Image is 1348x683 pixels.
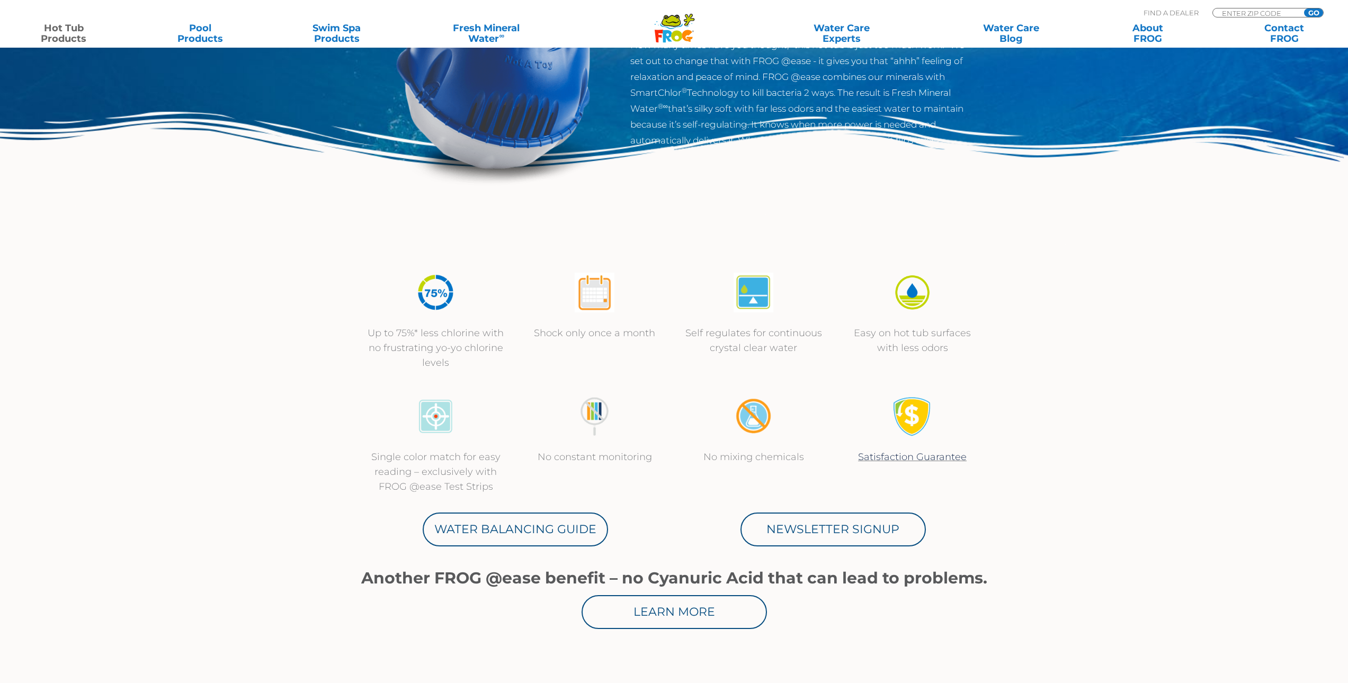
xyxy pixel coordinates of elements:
a: Hot TubProducts [11,23,117,44]
img: atease-icon-self-regulates [734,273,773,312]
p: Single color match for easy reading – exclusively with FROG @ease Test Strips [367,450,505,494]
img: no-mixing1 [734,397,773,436]
p: No mixing chemicals [685,450,823,464]
img: icon-atease-75percent-less [416,273,456,312]
img: icon-atease-color-match [416,397,456,436]
p: No constant monitoring [526,450,664,464]
input: Zip Code Form [1221,8,1292,17]
a: PoolProducts [147,23,253,44]
a: Water CareExperts [755,23,928,44]
sup: ®∞ [658,102,668,110]
a: Water Balancing Guide [423,513,608,546]
p: Find A Dealer [1144,8,1199,17]
img: Satisfaction Guarantee Icon [892,397,932,436]
input: GO [1304,8,1323,17]
a: AboutFROG [1095,23,1201,44]
sup: ∞ [499,31,504,40]
p: Up to 75%* less chlorine with no frustrating yo-yo chlorine levels [367,326,505,370]
a: Satisfaction Guarantee [858,451,967,463]
img: icon-atease-easy-on [892,273,932,312]
a: Swim SpaProducts [283,23,389,44]
a: Newsletter Signup [740,513,926,546]
a: Fresh MineralWater∞ [420,23,553,44]
p: Shock only once a month [526,326,664,340]
p: Self regulates for continuous crystal clear water [685,326,823,355]
p: Easy on hot tub surfaces with less odors [844,326,981,355]
img: no-constant-monitoring1 [575,397,614,436]
sup: ® [682,86,687,94]
a: Learn More [582,595,767,629]
p: How many times have you thought, “this hot tub is just too much work!” We set out to change that ... [630,37,976,148]
a: Water CareBlog [958,23,1064,44]
img: atease-icon-shock-once [575,273,614,312]
h1: Another FROG @ease benefit – no Cyanuric Acid that can lead to problems. [356,569,992,587]
a: ContactFROG [1231,23,1337,44]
